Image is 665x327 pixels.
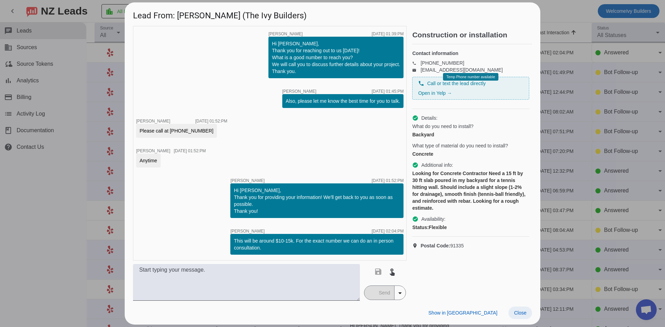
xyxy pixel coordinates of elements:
[421,162,453,169] span: Additional info:
[412,31,532,38] h2: Construction or installation
[412,50,529,57] h4: Contact information
[234,187,400,215] div: Hi [PERSON_NAME], Thank you for providing your information! We'll get back to you as soon as poss...
[125,2,540,26] h1: Lead From: [PERSON_NAME] (The Ivy Builders)
[420,60,464,66] a: [PHONE_NUMBER]
[372,89,404,93] div: [DATE] 01:45:PM
[428,310,497,316] span: Show in [GEOGRAPHIC_DATA]
[412,170,529,211] div: Looking for Concrete Contractor Need a 15 ft by 30 ft slab poured in my backyard for a tennis hit...
[388,267,396,276] mat-icon: touch_app
[508,307,532,319] button: Close
[372,32,404,36] div: [DATE] 01:39:PM
[272,40,400,75] div: Hi [PERSON_NAME], Thank you for reaching out to us [DATE]! What is a good number to reach you? We...
[420,243,450,248] strong: Postal Code:
[420,67,503,73] a: [EMAIL_ADDRESS][DOMAIN_NAME]
[372,229,404,233] div: [DATE] 02:04:PM
[412,68,420,72] mat-icon: email
[427,80,486,87] span: Call or text the lead directly
[372,179,404,183] div: [DATE] 01:52:PM
[230,179,265,183] span: [PERSON_NAME]
[412,131,529,138] div: Backyard
[230,229,265,233] span: [PERSON_NAME]
[412,243,420,248] mat-icon: location_on
[412,123,473,130] span: What do you need to install?
[420,242,464,249] span: 91335
[140,157,157,164] div: Anytime
[412,224,529,231] div: Flexible
[136,148,170,153] span: [PERSON_NAME]
[412,216,418,222] mat-icon: check_circle
[268,32,303,36] span: [PERSON_NAME]
[514,310,526,316] span: Close
[412,225,428,230] strong: Status:
[412,61,420,65] mat-icon: phone
[396,289,404,297] mat-icon: arrow_drop_down
[412,162,418,168] mat-icon: check_circle
[140,127,213,134] div: Please call at [PHONE_NUMBER]
[412,115,418,121] mat-icon: check_circle
[195,119,227,123] div: [DATE] 01:52:PM
[282,89,317,93] span: [PERSON_NAME]
[446,75,495,79] span: Temp Phone number available
[286,98,400,105] div: Also, please let me know the best time for you to talk.​
[412,151,529,157] div: Concrete
[421,216,445,222] span: Availability:
[234,237,400,251] div: This will be around $10-15k. For the exact number we can do an in person consultation.
[174,149,206,153] div: [DATE] 01:52:PM
[412,142,508,149] span: What type of material do you need to install?
[423,307,503,319] button: Show in [GEOGRAPHIC_DATA]
[418,80,424,87] mat-icon: phone
[136,119,170,124] span: [PERSON_NAME]
[421,115,437,121] span: Details:
[418,90,452,96] a: Open in Yelp →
